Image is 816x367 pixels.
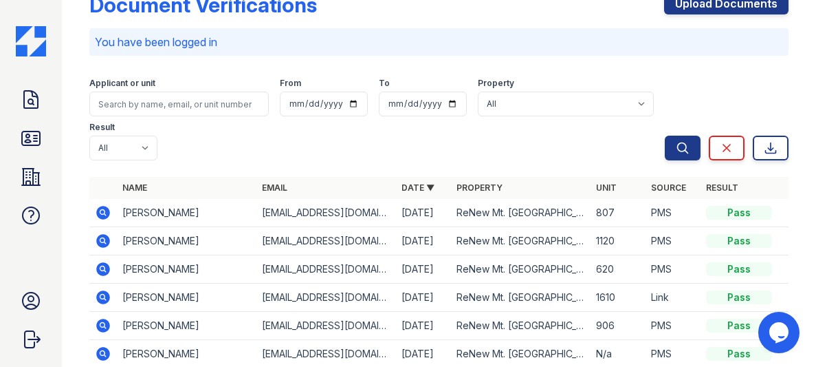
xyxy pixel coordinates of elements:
[591,199,646,227] td: 807
[117,312,256,340] td: [PERSON_NAME]
[591,255,646,284] td: 620
[706,319,772,333] div: Pass
[646,284,701,312] td: Link
[451,255,591,284] td: ReNew Mt. [GEOGRAPHIC_DATA]
[706,182,738,193] a: Result
[256,284,396,312] td: [EMAIL_ADDRESS][DOMAIN_NAME]
[256,199,396,227] td: [EMAIL_ADDRESS][DOMAIN_NAME]
[591,227,646,255] td: 1120
[706,262,772,276] div: Pass
[396,312,451,340] td: [DATE]
[89,78,155,89] label: Applicant or unit
[646,199,701,227] td: PMS
[95,34,783,50] p: You have been logged in
[396,255,451,284] td: [DATE]
[706,234,772,248] div: Pass
[591,312,646,340] td: 906
[596,182,617,193] a: Unit
[280,78,301,89] label: From
[256,255,396,284] td: [EMAIL_ADDRESS][DOMAIN_NAME]
[89,122,115,133] label: Result
[478,78,514,89] label: Property
[451,199,591,227] td: ReNew Mt. [GEOGRAPHIC_DATA]
[646,312,701,340] td: PMS
[651,182,686,193] a: Source
[451,284,591,312] td: ReNew Mt. [GEOGRAPHIC_DATA]
[117,227,256,255] td: [PERSON_NAME]
[396,199,451,227] td: [DATE]
[117,284,256,312] td: [PERSON_NAME]
[256,227,396,255] td: [EMAIL_ADDRESS][DOMAIN_NAME]
[89,92,269,116] input: Search by name, email, or unit number
[16,26,46,56] img: CE_Icon_Blue-c292c112584629df590d857e76928e9f676e5b41ef8f769ba2f05ee15b207248.png
[591,284,646,312] td: 1610
[396,227,451,255] td: [DATE]
[379,78,390,89] label: To
[456,182,503,193] a: Property
[122,182,147,193] a: Name
[706,347,772,361] div: Pass
[451,227,591,255] td: ReNew Mt. [GEOGRAPHIC_DATA]
[758,312,802,353] iframe: chat widget
[646,255,701,284] td: PMS
[706,206,772,220] div: Pass
[396,284,451,312] td: [DATE]
[451,312,591,340] td: ReNew Mt. [GEOGRAPHIC_DATA]
[117,199,256,227] td: [PERSON_NAME]
[401,182,434,193] a: Date ▼
[262,182,287,193] a: Email
[117,255,256,284] td: [PERSON_NAME]
[706,291,772,304] div: Pass
[646,227,701,255] td: PMS
[256,312,396,340] td: [EMAIL_ADDRESS][DOMAIN_NAME]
